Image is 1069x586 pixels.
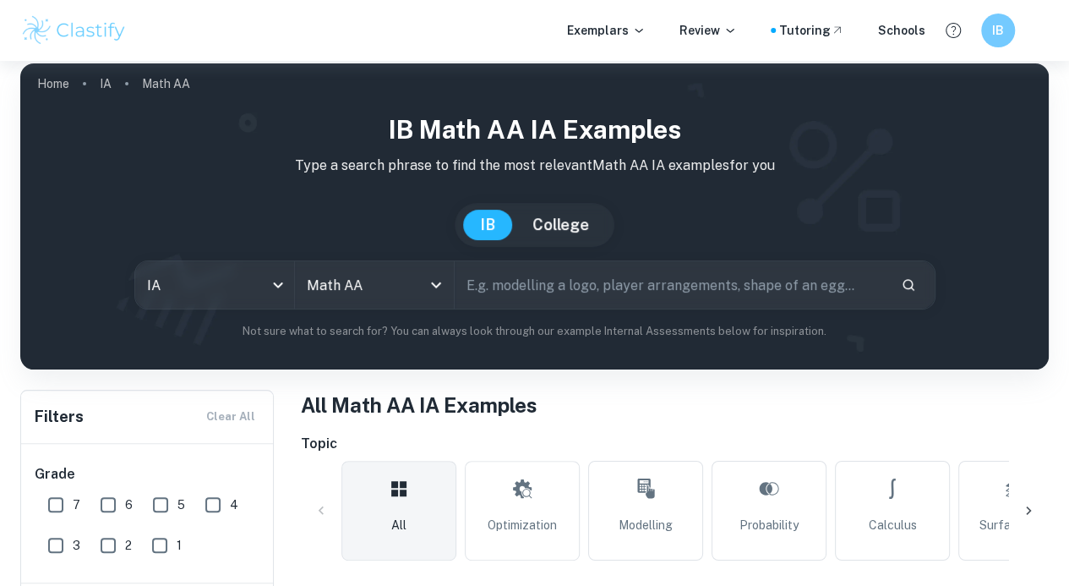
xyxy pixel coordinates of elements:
[894,271,923,299] button: Search
[34,156,1035,176] p: Type a search phrase to find the most relevant Math AA IA examples for you
[230,496,238,514] span: 4
[488,516,557,534] span: Optimization
[177,536,182,555] span: 1
[779,21,844,40] a: Tutoring
[989,21,1008,40] h6: IB
[869,516,917,534] span: Calculus
[567,21,646,40] p: Exemplars
[878,21,925,40] a: Schools
[301,390,1049,420] h1: All Math AA IA Examples
[142,74,190,93] p: Math AA
[301,434,1049,454] h6: Topic
[73,536,80,555] span: 3
[35,464,261,485] h6: Grade
[125,496,133,514] span: 6
[100,72,112,96] a: IA
[515,210,606,240] button: College
[73,496,80,514] span: 7
[34,323,1035,340] p: Not sure what to search for? You can always look through our example Internal Assessments below f...
[979,516,1053,534] span: Surface Area
[20,14,128,47] img: Clastify logo
[125,536,132,555] span: 2
[20,63,1049,370] img: profile cover
[739,516,799,534] span: Probability
[135,261,294,309] div: IA
[939,16,968,45] button: Help and Feedback
[391,516,406,534] span: All
[619,516,673,534] span: Modelling
[34,111,1035,149] h1: IB Math AA IA examples
[37,72,69,96] a: Home
[455,261,887,309] input: E.g. modelling a logo, player arrangements, shape of an egg...
[981,14,1015,47] button: IB
[463,210,512,240] button: IB
[35,405,84,429] h6: Filters
[679,21,737,40] p: Review
[424,273,448,297] button: Open
[177,496,185,514] span: 5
